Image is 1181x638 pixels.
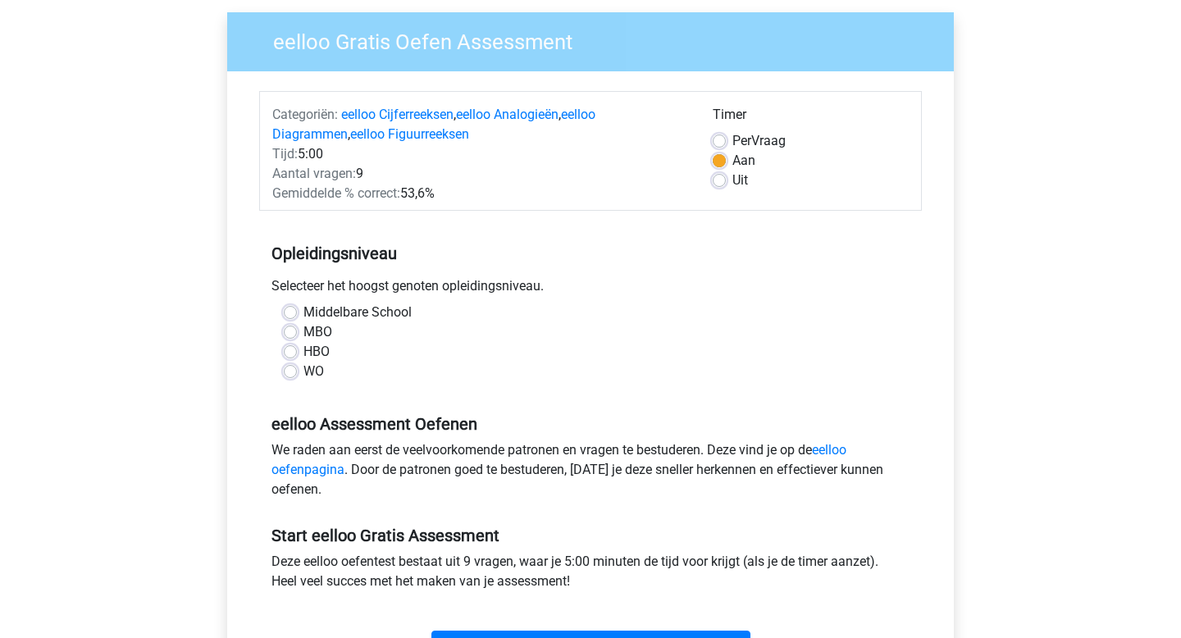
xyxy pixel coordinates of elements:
div: Selecteer het hoogst genoten opleidingsniveau. [259,276,922,303]
span: Categoriën: [272,107,338,122]
a: eelloo Figuurreeksen [350,126,469,142]
h5: eelloo Assessment Oefenen [271,414,910,434]
div: We raden aan eerst de veelvoorkomende patronen en vragen te bestuderen. Deze vind je op de . Door... [259,440,922,506]
h5: Opleidingsniveau [271,237,910,270]
div: Timer [713,105,909,131]
div: , , , [260,105,700,144]
span: Aantal vragen: [272,166,356,181]
label: Middelbare School [303,303,412,322]
h3: eelloo Gratis Oefen Assessment [253,23,942,55]
div: 9 [260,164,700,184]
div: 53,6% [260,184,700,203]
label: Uit [732,171,748,190]
span: Tijd: [272,146,298,162]
label: MBO [303,322,332,342]
span: Per [732,133,751,148]
span: Gemiddelde % correct: [272,185,400,201]
h5: Start eelloo Gratis Assessment [271,526,910,545]
label: HBO [303,342,330,362]
div: Deze eelloo oefentest bestaat uit 9 vragen, waar je 5:00 minuten de tijd voor krijgt (als je de t... [259,552,922,598]
div: 5:00 [260,144,700,164]
a: eelloo Analogieën [456,107,559,122]
a: eelloo Cijferreeksen [341,107,454,122]
label: Aan [732,151,755,171]
label: WO [303,362,324,381]
label: Vraag [732,131,786,151]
